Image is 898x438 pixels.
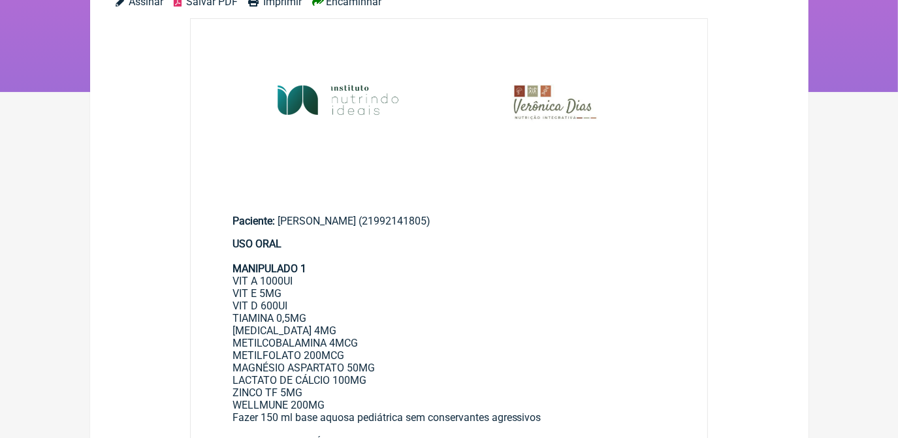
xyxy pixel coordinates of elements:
[233,215,666,227] div: [PERSON_NAME] (21992141805)
[191,19,708,191] img: rSewsjIQ7AAAAAAAMhDsAAAAAAAyEOwAAAAAADIQ7AAAAAAAMhDsAAAAAAAyEOwAAAAAADIQ7AAAAAAAMhDsAAAAAAAyEOwAA...
[233,215,275,227] span: Paciente:
[233,238,306,275] strong: USO ORAL MANIPULADO 1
